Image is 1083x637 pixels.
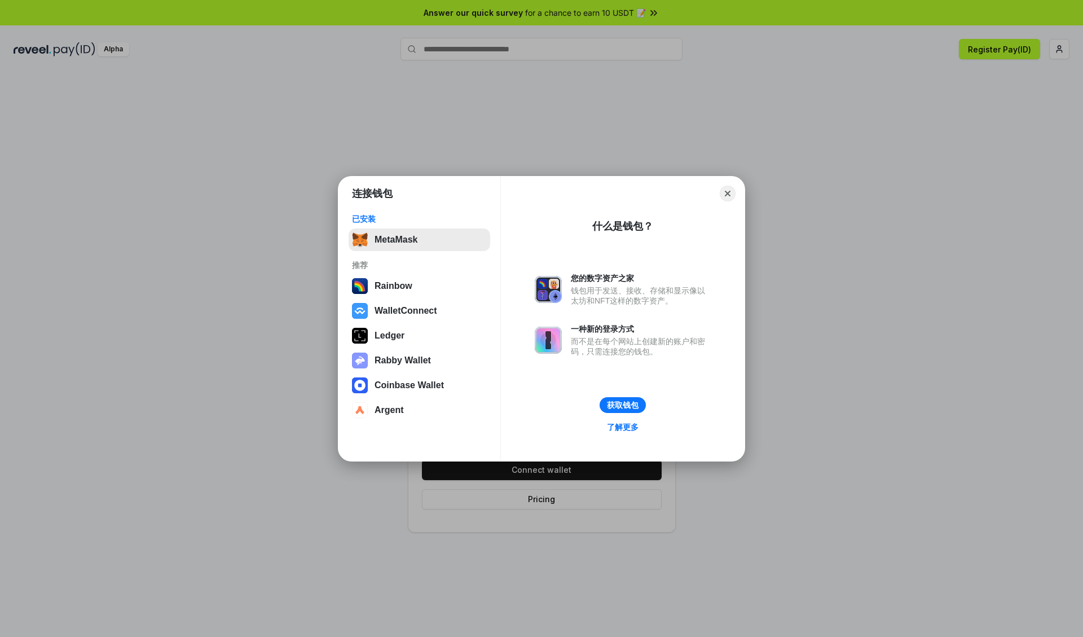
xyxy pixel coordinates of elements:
[349,229,490,251] button: MetaMask
[375,405,404,415] div: Argent
[349,349,490,372] button: Rabby Wallet
[535,276,562,303] img: svg+xml,%3Csvg%20xmlns%3D%22http%3A%2F%2Fwww.w3.org%2F2000%2Fsvg%22%20fill%3D%22none%22%20viewBox...
[349,300,490,322] button: WalletConnect
[375,331,404,341] div: Ledger
[352,303,368,319] img: svg+xml,%3Csvg%20width%3D%2228%22%20height%3D%2228%22%20viewBox%3D%220%200%2028%2028%22%20fill%3D...
[352,214,487,224] div: 已安装
[592,219,653,233] div: 什么是钱包？
[349,275,490,297] button: Rainbow
[607,400,639,410] div: 获取钱包
[571,336,711,357] div: 而不是在每个网站上创建新的账户和密码，只需连接您的钱包。
[349,324,490,347] button: Ledger
[600,397,646,413] button: 获取钱包
[375,306,437,316] div: WalletConnect
[571,285,711,306] div: 钱包用于发送、接收、存储和显示像以太坊和NFT这样的数字资产。
[352,187,393,200] h1: 连接钱包
[352,278,368,294] img: svg+xml,%3Csvg%20width%3D%22120%22%20height%3D%22120%22%20viewBox%3D%220%200%20120%20120%22%20fil...
[352,232,368,248] img: svg+xml,%3Csvg%20fill%3D%22none%22%20height%3D%2233%22%20viewBox%3D%220%200%2035%2033%22%20width%...
[571,324,711,334] div: 一种新的登录方式
[352,328,368,344] img: svg+xml,%3Csvg%20xmlns%3D%22http%3A%2F%2Fwww.w3.org%2F2000%2Fsvg%22%20width%3D%2228%22%20height%3...
[600,420,645,434] a: 了解更多
[375,235,417,245] div: MetaMask
[375,281,412,291] div: Rainbow
[349,374,490,397] button: Coinbase Wallet
[535,327,562,354] img: svg+xml,%3Csvg%20xmlns%3D%22http%3A%2F%2Fwww.w3.org%2F2000%2Fsvg%22%20fill%3D%22none%22%20viewBox...
[607,422,639,432] div: 了解更多
[352,353,368,368] img: svg+xml,%3Csvg%20xmlns%3D%22http%3A%2F%2Fwww.w3.org%2F2000%2Fsvg%22%20fill%3D%22none%22%20viewBox...
[352,402,368,418] img: svg+xml,%3Csvg%20width%3D%2228%22%20height%3D%2228%22%20viewBox%3D%220%200%2028%2028%22%20fill%3D...
[375,380,444,390] div: Coinbase Wallet
[352,260,487,270] div: 推荐
[720,186,736,201] button: Close
[352,377,368,393] img: svg+xml,%3Csvg%20width%3D%2228%22%20height%3D%2228%22%20viewBox%3D%220%200%2028%2028%22%20fill%3D...
[571,273,711,283] div: 您的数字资产之家
[349,399,490,421] button: Argent
[375,355,431,366] div: Rabby Wallet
